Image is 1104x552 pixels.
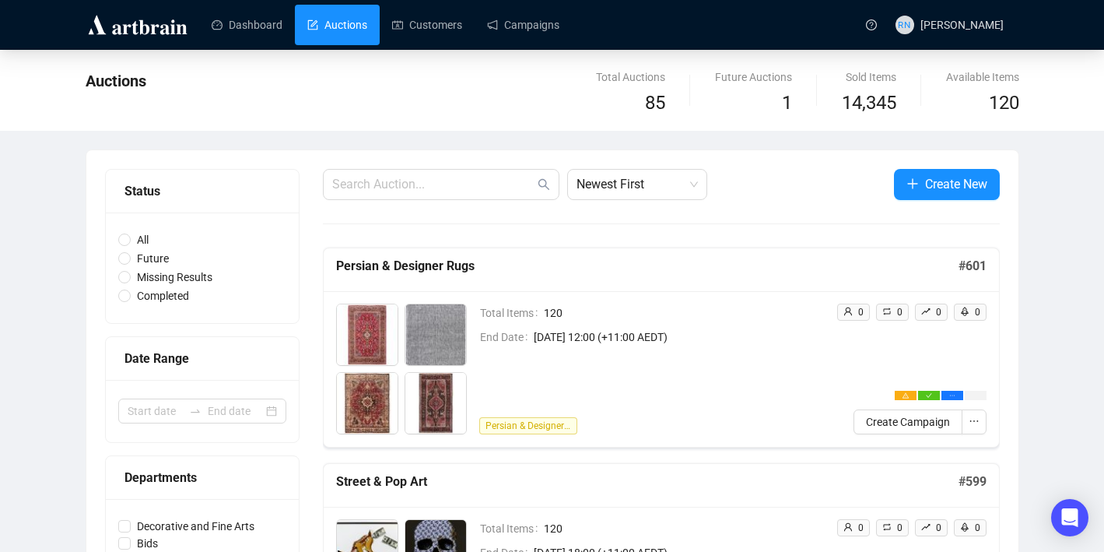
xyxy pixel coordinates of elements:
div: Future Auctions [715,69,792,86]
span: RN [899,17,911,32]
h5: Street & Pop Art [336,473,959,491]
span: Future [131,250,175,267]
span: check [926,392,932,399]
span: ellipsis [949,392,955,399]
span: 0 [858,522,864,533]
span: 0 [936,307,941,318]
span: Newest First [577,170,698,199]
div: Status [124,181,280,201]
span: 0 [858,307,864,318]
button: Create New [894,169,1000,200]
span: user [843,307,853,316]
span: question-circle [866,19,877,30]
span: Create New [925,174,987,194]
div: Total Auctions [596,69,665,86]
span: retweet [882,522,892,532]
span: plus [906,178,919,190]
span: Auctions [86,72,146,90]
span: Total Items [480,304,544,322]
span: Persian & Designer Rugs [479,417,577,434]
img: 1_1.jpg [337,304,398,365]
span: 14,345 [842,89,896,118]
a: Auctions [307,5,367,45]
span: search [538,178,550,191]
div: Departments [124,468,280,487]
span: Bids [131,535,164,552]
span: ellipsis [969,416,980,427]
h5: Persian & Designer Rugs [336,257,959,276]
a: Campaigns [487,5,559,45]
div: Open Intercom Messenger [1051,499,1088,536]
img: 2_1.jpg [405,304,466,365]
span: 85 [645,92,665,114]
input: Search Auction... [332,175,534,194]
img: 3_1.jpg [337,373,398,434]
span: rise [921,307,931,316]
span: All [131,231,155,248]
img: logo [86,12,190,37]
span: Total Items [480,520,544,537]
button: Create Campaign [853,410,962,434]
span: 0 [936,522,941,533]
span: rocket [960,522,969,532]
div: Date Range [124,349,280,368]
span: to [189,405,202,417]
span: [PERSON_NAME] [920,19,1004,31]
h5: # 599 [959,473,987,491]
span: warning [902,392,909,399]
span: 0 [897,522,902,533]
span: 1 [782,92,792,114]
span: swap-right [189,405,202,417]
span: Decorative and Fine Arts [131,518,261,535]
img: 4_1.jpg [405,373,466,434]
span: End Date [480,329,534,346]
span: user [843,522,853,532]
span: Create Campaign [866,413,950,431]
h5: # 601 [959,257,987,276]
span: Completed [131,287,195,304]
input: Start date [128,403,183,420]
input: End date [208,403,263,420]
span: 0 [897,307,902,318]
a: Dashboard [212,5,282,45]
span: retweet [882,307,892,316]
span: 120 [989,92,1019,114]
span: [DATE] 12:00 (+11:00 AEDT) [534,329,824,346]
a: Customers [392,5,462,45]
span: 120 [544,304,824,322]
span: 0 [975,522,980,533]
div: Sold Items [842,69,896,86]
a: Persian & Designer Rugs#601Total Items120End Date[DATE] 12:00 (+11:00 AEDT)Persian & Designer Rug... [323,248,1000,448]
span: 0 [975,307,980,318]
span: rise [921,522,931,532]
div: Available Items [946,69,1019,86]
span: 120 [544,520,824,537]
span: Missing Results [131,269,219,286]
span: rocket [960,307,969,316]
